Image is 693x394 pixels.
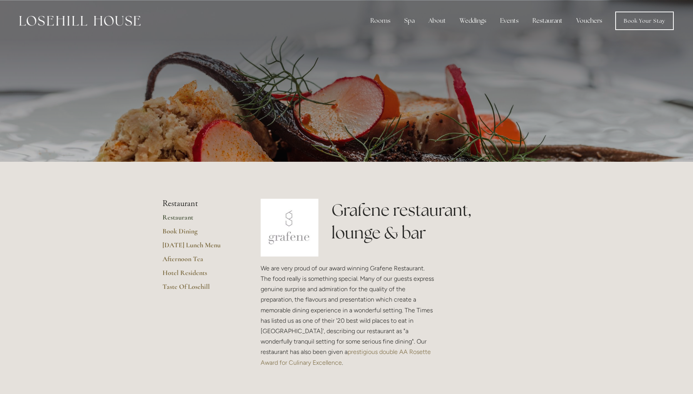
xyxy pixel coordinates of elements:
a: [DATE] Lunch Menu [162,241,236,255]
a: Vouchers [570,13,608,29]
div: Restaurant [526,13,569,29]
a: Restaurant [162,213,236,227]
div: Rooms [364,13,397,29]
li: Restaurant [162,199,236,209]
a: Book Your Stay [615,12,674,30]
a: Afternoon Tea [162,255,236,268]
div: Events [494,13,525,29]
div: About [422,13,452,29]
a: prestigious double AA Rosette Award for Culinary Excellence [261,348,432,366]
a: Hotel Residents [162,268,236,282]
img: Losehill House [19,16,141,26]
a: Book Dining [162,227,236,241]
p: We are very proud of our award winning Grafene Restaurant. The food really is something special. ... [261,263,436,368]
img: grafene.jpg [261,199,318,257]
div: Weddings [454,13,492,29]
a: Taste Of Losehill [162,282,236,296]
div: Spa [398,13,421,29]
h1: Grafene restaurant, lounge & bar [331,199,531,244]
